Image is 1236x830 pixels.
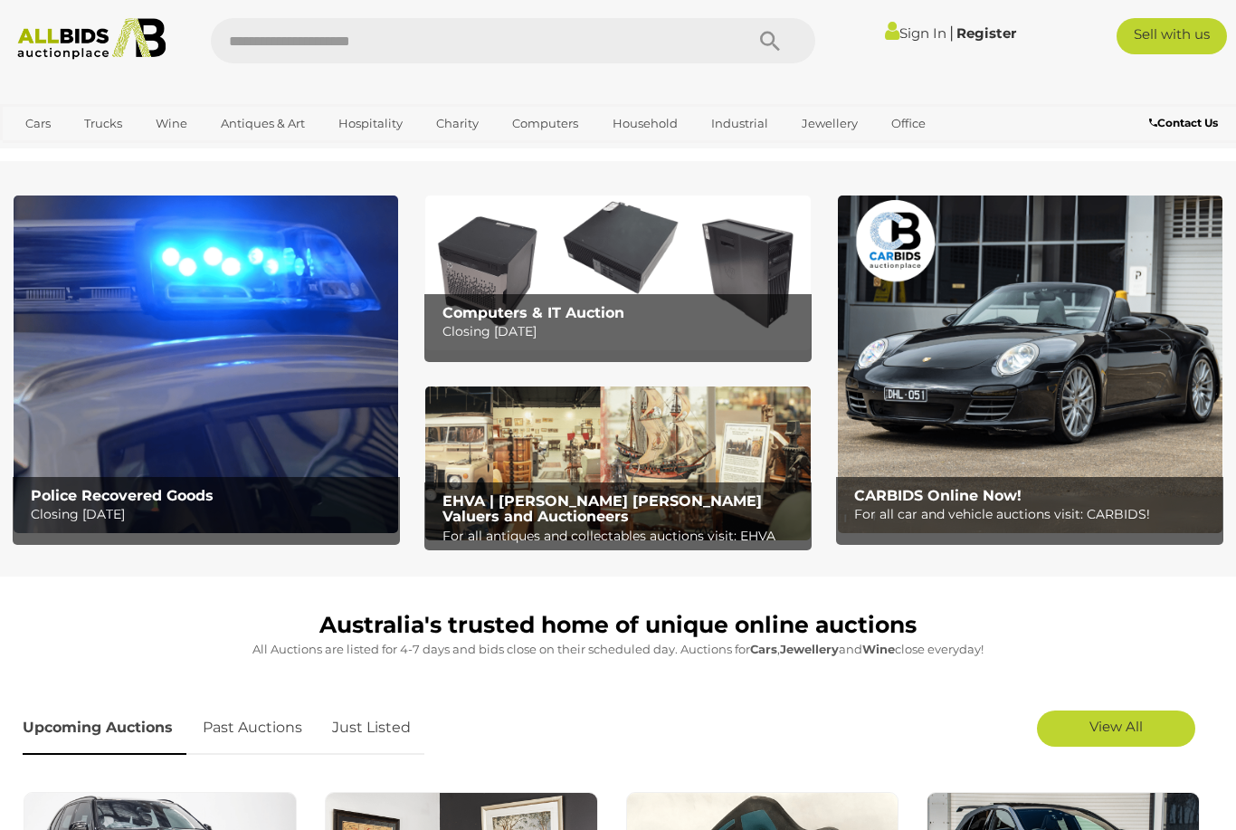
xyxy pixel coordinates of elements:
[725,18,815,63] button: Search
[14,196,398,533] img: Police Recovered Goods
[72,109,134,138] a: Trucks
[425,386,810,540] img: EHVA | Evans Hastings Valuers and Auctioneers
[862,642,895,656] strong: Wine
[425,386,810,540] a: EHVA | Evans Hastings Valuers and Auctioneers EHVA | [PERSON_NAME] [PERSON_NAME] Valuers and Auct...
[442,320,803,343] p: Closing [DATE]
[750,642,777,656] strong: Cars
[425,196,810,349] a: Computers & IT Auction Computers & IT Auction Closing [DATE]
[1117,18,1227,54] a: Sell with us
[1149,116,1218,129] b: Contact Us
[838,196,1222,533] img: CARBIDS Online Now!
[209,109,317,138] a: Antiques & Art
[949,23,954,43] span: |
[144,109,199,138] a: Wine
[1089,718,1143,735] span: View All
[879,109,937,138] a: Office
[885,24,946,42] a: Sign In
[23,613,1213,638] h1: Australia's trusted home of unique online auctions
[956,24,1016,42] a: Register
[9,18,174,60] img: Allbids.com.au
[854,487,1022,504] b: CARBIDS Online Now!
[14,196,398,533] a: Police Recovered Goods Police Recovered Goods Closing [DATE]
[780,642,839,656] strong: Jewellery
[31,503,391,526] p: Closing [DATE]
[601,109,689,138] a: Household
[442,492,762,526] b: EHVA | [PERSON_NAME] [PERSON_NAME] Valuers and Auctioneers
[14,138,74,168] a: Sports
[1149,113,1222,133] a: Contact Us
[84,138,236,168] a: [GEOGRAPHIC_DATA]
[189,701,316,755] a: Past Auctions
[442,525,803,548] p: For all antiques and collectables auctions visit: EHVA
[1037,711,1195,747] a: View All
[14,109,62,138] a: Cars
[425,196,810,349] img: Computers & IT Auction
[31,487,214,504] b: Police Recovered Goods
[23,701,186,755] a: Upcoming Auctions
[442,304,624,321] b: Computers & IT Auction
[838,196,1222,533] a: CARBIDS Online Now! CARBIDS Online Now! For all car and vehicle auctions visit: CARBIDS!
[854,503,1214,526] p: For all car and vehicle auctions visit: CARBIDS!
[23,639,1213,660] p: All Auctions are listed for 4-7 days and bids close on their scheduled day. Auctions for , and cl...
[319,701,424,755] a: Just Listed
[424,109,490,138] a: Charity
[790,109,870,138] a: Jewellery
[500,109,590,138] a: Computers
[699,109,780,138] a: Industrial
[327,109,414,138] a: Hospitality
